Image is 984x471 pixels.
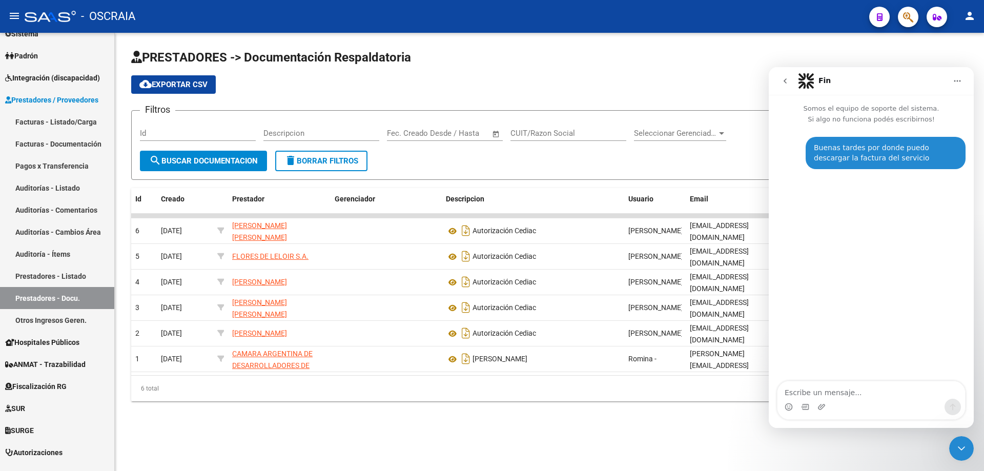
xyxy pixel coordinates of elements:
mat-icon: cloud_download [139,78,152,90]
datatable-header-cell: Creado [157,188,213,222]
datatable-header-cell: Descripcion [442,188,625,222]
span: SURGE [5,425,34,436]
span: Autorización Cediac [473,278,536,286]
span: [DATE] [161,303,182,312]
datatable-header-cell: Email [686,188,778,222]
button: Buscar Documentacion [140,151,267,171]
span: Sistema [5,28,38,39]
span: [PERSON_NAME] [232,278,287,286]
datatable-header-cell: Usuario [624,188,686,222]
span: FLORES DE LELOIR S.A. [232,252,309,260]
span: 6 [135,227,139,235]
i: Descargar documento [459,274,473,290]
datatable-header-cell: Prestador [228,188,331,222]
mat-icon: delete [284,154,297,167]
span: 5 [135,252,139,260]
mat-icon: person [963,10,976,22]
div: 6 total [131,376,968,401]
span: Borrar Filtros [284,156,358,166]
h3: Filtros [140,103,175,117]
button: Open calendar [490,128,502,140]
i: Descargar documento [459,248,473,264]
span: Gerenciador [335,195,375,203]
datatable-header-cell: Gerenciador [331,188,442,222]
span: Autorización Cediac [473,330,536,338]
span: [DATE] [161,252,182,260]
span: [PERSON_NAME] [PERSON_NAME] [232,221,287,241]
button: Exportar CSV [131,75,216,94]
span: Email [690,195,708,203]
i: Descargar documento [459,351,473,367]
span: ANMAT - Trazabilidad [5,359,86,370]
span: Prestadores / Proveedores [5,94,98,106]
span: [DATE] [161,329,182,337]
span: [PERSON_NAME] [628,252,683,260]
span: [PERSON_NAME] [473,355,527,363]
span: Romina - [628,355,657,363]
iframe: Intercom live chat [769,67,974,428]
span: [DATE] [161,278,182,286]
span: [EMAIL_ADDRESS][DOMAIN_NAME] [690,247,749,267]
span: Descripcion [446,195,484,203]
span: PRESTADORES -> Documentación Respaldatoria [131,50,411,65]
mat-icon: search [149,154,161,167]
span: SUR [5,403,25,414]
span: [PERSON_NAME] [232,329,287,337]
span: [DATE] [161,355,182,363]
input: Start date [387,129,420,138]
span: Autorizaciones [5,447,63,458]
mat-icon: menu [8,10,20,22]
i: Descargar documento [459,325,473,341]
input: End date [429,129,479,138]
span: [PERSON_NAME] [PERSON_NAME] [232,298,287,318]
span: [DATE] [161,227,182,235]
span: 4 [135,278,139,286]
span: CAMARA ARGENTINA DE DESARROLLADORES DE SOFTWARE INDEPENDIENTES [232,350,313,393]
i: Descargar documento [459,222,473,239]
button: Borrar Filtros [275,151,367,171]
span: [EMAIL_ADDRESS][DOMAIN_NAME] [690,324,749,344]
span: [EMAIL_ADDRESS][DOMAIN_NAME] [690,221,749,241]
datatable-header-cell: Id [131,188,157,222]
span: Seleccionar Gerenciador [634,129,717,138]
span: 3 [135,303,139,312]
span: [EMAIL_ADDRESS][DOMAIN_NAME] [690,273,749,293]
span: Autorización Cediac [473,253,536,261]
span: - OSCRAIA [81,5,135,28]
span: Creado [161,195,184,203]
span: Exportar CSV [139,80,208,89]
span: Fiscalización RG [5,381,67,392]
span: [PERSON_NAME] [628,329,683,337]
span: [PERSON_NAME] [628,303,683,312]
span: Usuario [628,195,653,203]
span: 1 [135,355,139,363]
span: Prestador [232,195,264,203]
span: Hospitales Públicos [5,337,79,348]
span: Autorización Cediac [473,304,536,312]
i: Descargar documento [459,299,473,316]
span: [EMAIL_ADDRESS][DOMAIN_NAME] [690,298,749,318]
iframe: Intercom live chat [949,436,974,461]
span: [PERSON_NAME][EMAIL_ADDRESS][DOMAIN_NAME] [690,350,749,381]
span: [PERSON_NAME] [628,227,683,235]
span: Padrón [5,50,38,62]
span: 2 [135,329,139,337]
span: Autorización Cediac [473,227,536,235]
span: [PERSON_NAME] [628,278,683,286]
span: Buscar Documentacion [149,156,258,166]
span: Integración (discapacidad) [5,72,100,84]
span: Id [135,195,141,203]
